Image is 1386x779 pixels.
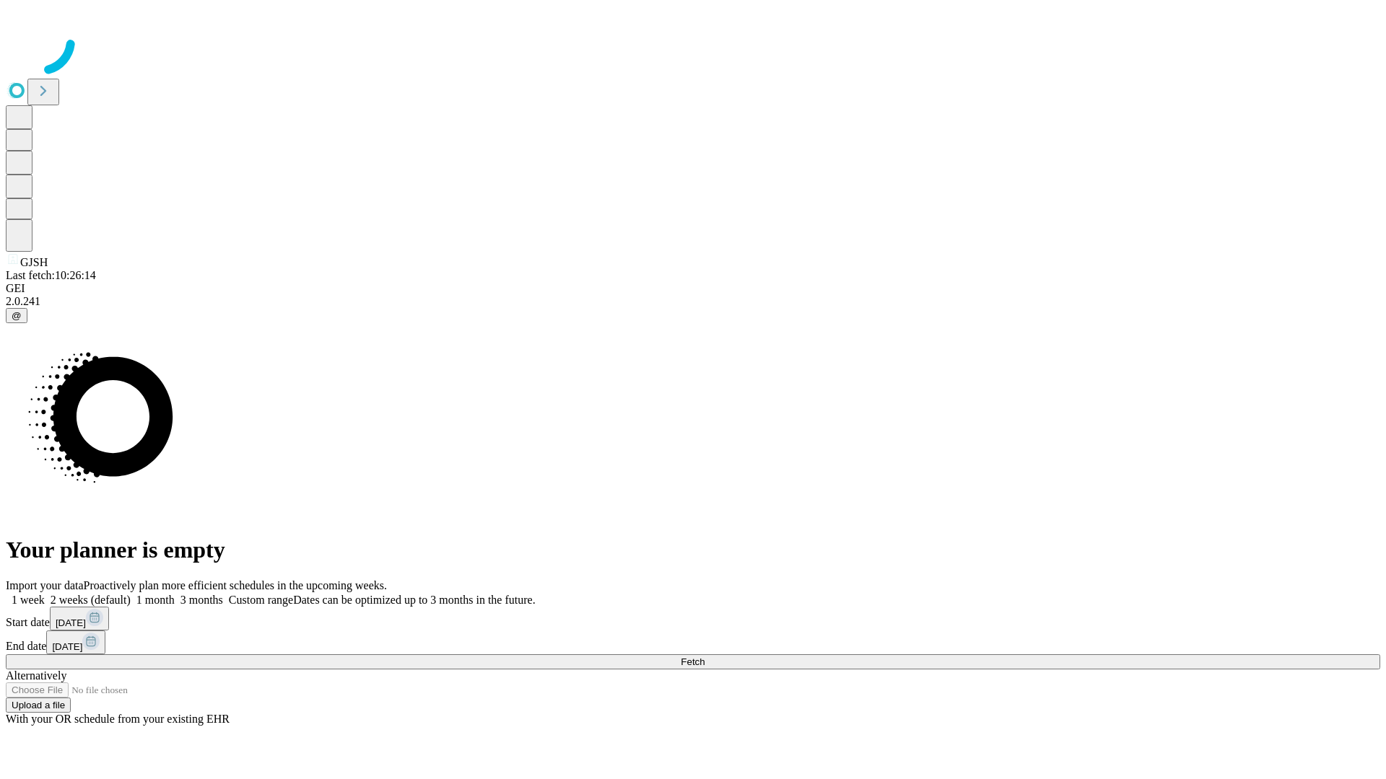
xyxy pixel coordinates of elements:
[51,594,131,606] span: 2 weeks (default)
[6,654,1380,669] button: Fetch
[6,295,1380,308] div: 2.0.241
[52,641,82,652] span: [DATE]
[681,656,705,667] span: Fetch
[6,607,1380,630] div: Start date
[6,669,66,682] span: Alternatively
[12,594,45,606] span: 1 week
[6,537,1380,563] h1: Your planner is empty
[12,310,22,321] span: @
[6,630,1380,654] div: End date
[6,697,71,713] button: Upload a file
[6,713,230,725] span: With your OR schedule from your existing EHR
[20,256,48,268] span: GJSH
[56,617,86,628] span: [DATE]
[6,282,1380,295] div: GEI
[136,594,175,606] span: 1 month
[6,579,84,591] span: Import your data
[293,594,535,606] span: Dates can be optimized up to 3 months in the future.
[84,579,387,591] span: Proactively plan more efficient schedules in the upcoming weeks.
[50,607,109,630] button: [DATE]
[6,269,96,281] span: Last fetch: 10:26:14
[6,308,27,323] button: @
[180,594,223,606] span: 3 months
[46,630,105,654] button: [DATE]
[229,594,293,606] span: Custom range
